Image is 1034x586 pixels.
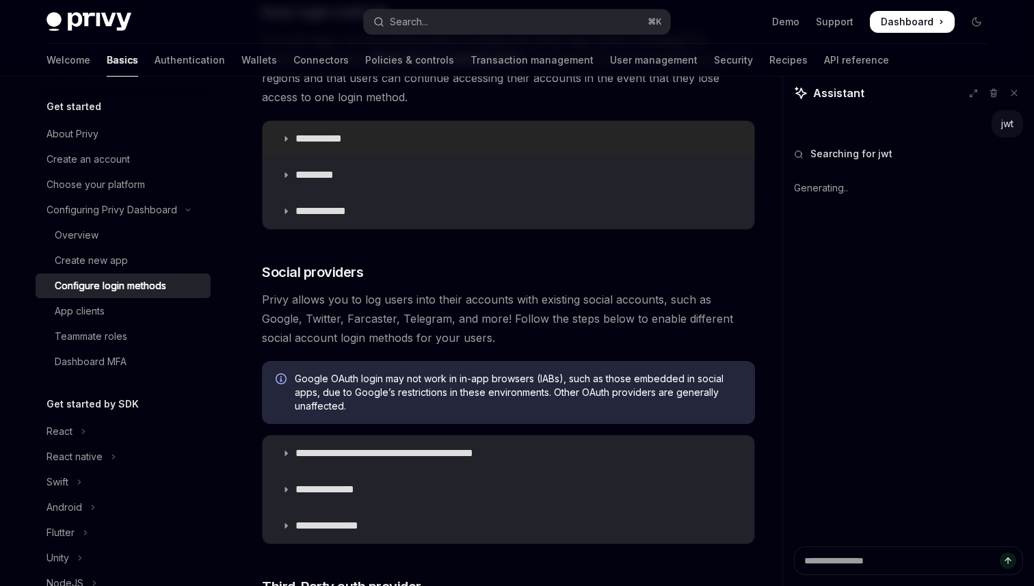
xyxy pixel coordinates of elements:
svg: Info [276,373,289,387]
div: React native [47,449,103,465]
h5: Get started [47,98,101,115]
a: Create new app [36,248,211,273]
a: Security [714,44,753,77]
a: User management [610,44,698,77]
div: Swift [47,474,68,490]
div: Create an account [47,151,130,168]
a: Policies & controls [365,44,454,77]
a: Configure login methods [36,274,211,298]
div: Generating.. [794,170,1023,206]
button: Toggle React native section [36,444,211,469]
button: Searching for jwt [794,147,1023,161]
span: Searching for jwt [810,147,892,161]
div: jwt [1001,117,1013,131]
span: Google OAuth login may not work in in-app browsers (IABs), such as those embedded in social apps,... [295,372,741,413]
a: Dashboard [870,11,955,33]
div: Teammate roles [55,328,127,345]
div: Configuring Privy Dashboard [47,202,177,218]
div: Create new app [55,252,128,269]
button: Toggle dark mode [966,11,987,33]
div: Search... [390,14,428,30]
a: Wallets [241,44,277,77]
button: Open search [364,10,670,34]
a: Basics [107,44,138,77]
a: Demo [772,15,799,29]
button: Toggle Flutter section [36,520,211,545]
div: React [47,423,72,440]
span: Privy allows you to log users into their accounts with existing social accounts, such as Google, ... [262,290,755,347]
button: Toggle Android section [36,495,211,520]
div: Flutter [47,524,75,541]
div: Android [47,499,82,516]
div: About Privy [47,126,98,142]
img: dark logo [47,12,131,31]
a: Dashboard MFA [36,349,211,374]
a: Support [816,15,853,29]
textarea: Ask a question... [794,546,1023,575]
div: Overview [55,227,98,243]
a: Connectors [293,44,349,77]
a: Transaction management [470,44,594,77]
button: Toggle Swift section [36,470,211,494]
a: Teammate roles [36,324,211,349]
a: Choose your platform [36,172,211,197]
div: Configure login methods [55,278,166,294]
a: Authentication [155,44,225,77]
div: Choose your platform [47,176,145,193]
span: Assistant [813,85,864,101]
button: Send message [1000,552,1016,569]
a: Create an account [36,147,211,172]
button: Toggle React section [36,419,211,444]
span: Social providers [262,263,363,282]
div: Unity [47,550,69,566]
a: Overview [36,223,211,248]
a: About Privy [36,122,211,146]
h5: Get started by SDK [47,396,139,412]
a: API reference [824,44,889,77]
a: Welcome [47,44,90,77]
span: ⌘ K [648,16,662,27]
span: Dashboard [881,15,933,29]
a: App clients [36,299,211,323]
a: Recipes [769,44,808,77]
button: Toggle Unity section [36,546,211,570]
div: App clients [55,303,105,319]
div: Dashboard MFA [55,354,127,370]
button: Toggle Configuring Privy Dashboard section [36,198,211,222]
